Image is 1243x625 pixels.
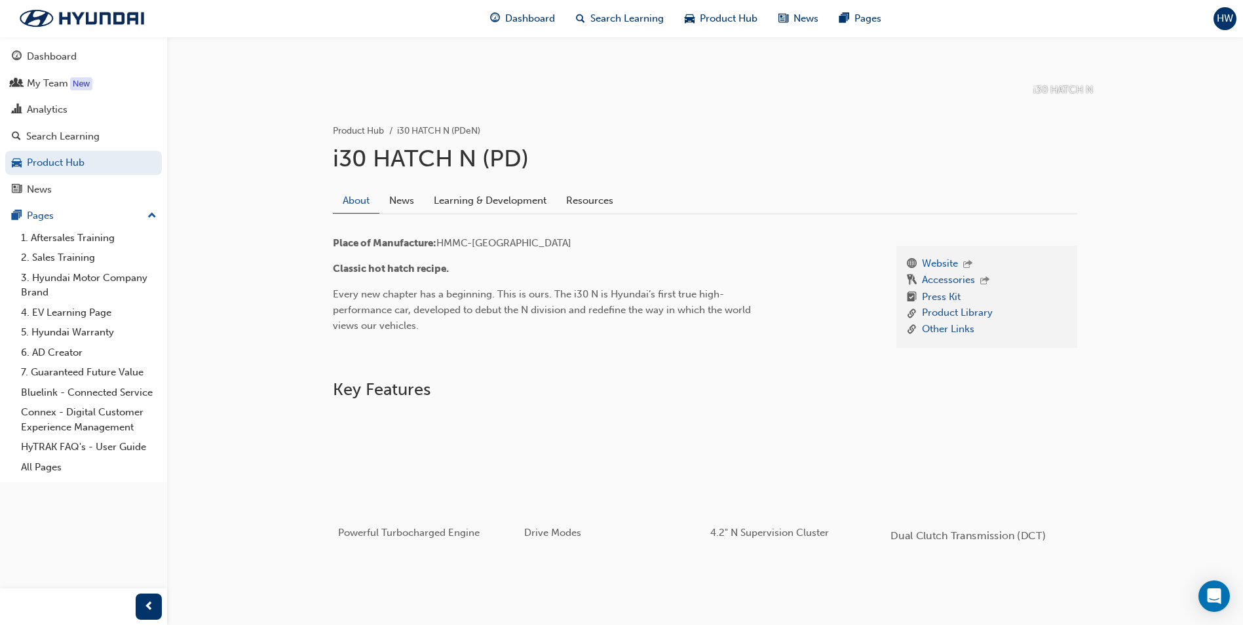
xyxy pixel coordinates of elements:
[16,268,162,303] a: 3. Hyundai Motor Company Brand
[12,104,22,116] span: chart-icon
[12,51,22,63] span: guage-icon
[1217,11,1233,26] span: HW
[147,208,157,225] span: up-icon
[12,78,22,90] span: people-icon
[7,5,157,32] img: Trak
[16,228,162,248] a: 1. Aftersales Training
[16,322,162,343] a: 5. Hyundai Warranty
[5,124,162,149] a: Search Learning
[505,11,555,26] span: Dashboard
[794,11,818,26] span: News
[5,71,162,96] a: My Team
[27,49,77,64] div: Dashboard
[333,125,384,136] a: Product Hub
[907,290,917,306] span: booktick-icon
[685,10,695,27] span: car-icon
[907,273,917,290] span: keys-icon
[12,131,21,143] span: search-icon
[710,527,829,539] span: 4.2" N Supervision Cluster
[1214,7,1236,30] button: HW
[16,343,162,363] a: 6. AD Creator
[16,362,162,383] a: 7. Guaranteed Future Value
[839,10,849,27] span: pages-icon
[1033,83,1093,98] p: i30 HATCH N
[922,290,961,306] a: Press Kit
[907,322,917,338] span: link-icon
[5,178,162,202] a: News
[333,188,379,214] a: About
[1198,580,1230,612] div: Open Intercom Messenger
[333,263,449,275] span: Classic hot hatch recipe.
[16,248,162,268] a: 2. Sales Training
[890,529,1045,542] span: Dual Clutch Transmission (DCT)
[27,208,54,223] div: Pages
[12,184,22,196] span: news-icon
[565,5,674,32] a: search-iconSearch Learning
[829,5,892,32] a: pages-iconPages
[524,527,581,539] span: Drive Modes
[922,273,975,290] a: Accessories
[16,457,162,478] a: All Pages
[854,11,881,26] span: Pages
[922,256,958,273] a: Website
[5,204,162,228] button: Pages
[16,437,162,457] a: HyTRAK FAQ's - User Guide
[768,5,829,32] a: news-iconNews
[5,151,162,175] a: Product Hub
[144,599,154,615] span: prev-icon
[333,288,754,331] span: Every new chapter has a beginning. This is ours. The i30 N is Hyundai’s first true high-performan...
[778,10,788,27] span: news-icon
[333,411,519,556] button: Powerful Turbocharged Engine
[922,322,974,338] a: Other Links
[590,11,664,26] span: Search Learning
[16,383,162,403] a: Bluelink - Connected Service
[379,188,424,213] a: News
[576,10,585,27] span: search-icon
[5,45,162,69] a: Dashboard
[922,305,993,322] a: Product Library
[980,276,989,287] span: outbound-icon
[27,182,52,197] div: News
[26,129,100,144] div: Search Learning
[397,124,480,139] li: i30 HATCH N (PDeN)
[333,144,1077,173] h1: i30 HATCH N (PD)
[674,5,768,32] a: car-iconProduct Hub
[480,5,565,32] a: guage-iconDashboard
[700,11,757,26] span: Product Hub
[963,259,972,271] span: outbound-icon
[556,188,623,213] a: Resources
[27,76,68,91] div: My Team
[12,157,22,169] span: car-icon
[5,42,162,204] button: DashboardMy TeamAnalyticsSearch LearningProduct HubNews
[333,379,1077,400] h2: Key Features
[338,527,480,539] span: Powerful Turbocharged Engine
[70,77,92,90] div: Tooltip anchor
[519,411,705,556] button: Drive Modes
[424,188,556,213] a: Learning & Development
[907,256,917,273] span: www-icon
[907,305,917,322] span: link-icon
[27,102,67,117] div: Analytics
[16,303,162,323] a: 4. EV Learning Page
[333,237,436,249] span: Place of Manufacture:
[436,237,571,249] span: HMMC-[GEOGRAPHIC_DATA]
[12,210,22,222] span: pages-icon
[5,98,162,122] a: Analytics
[705,411,891,556] button: 4.2" N Supervision Cluster
[891,411,1077,556] button: Dual Clutch Transmission (DCT)
[490,10,500,27] span: guage-icon
[16,402,162,437] a: Connex - Digital Customer Experience Management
